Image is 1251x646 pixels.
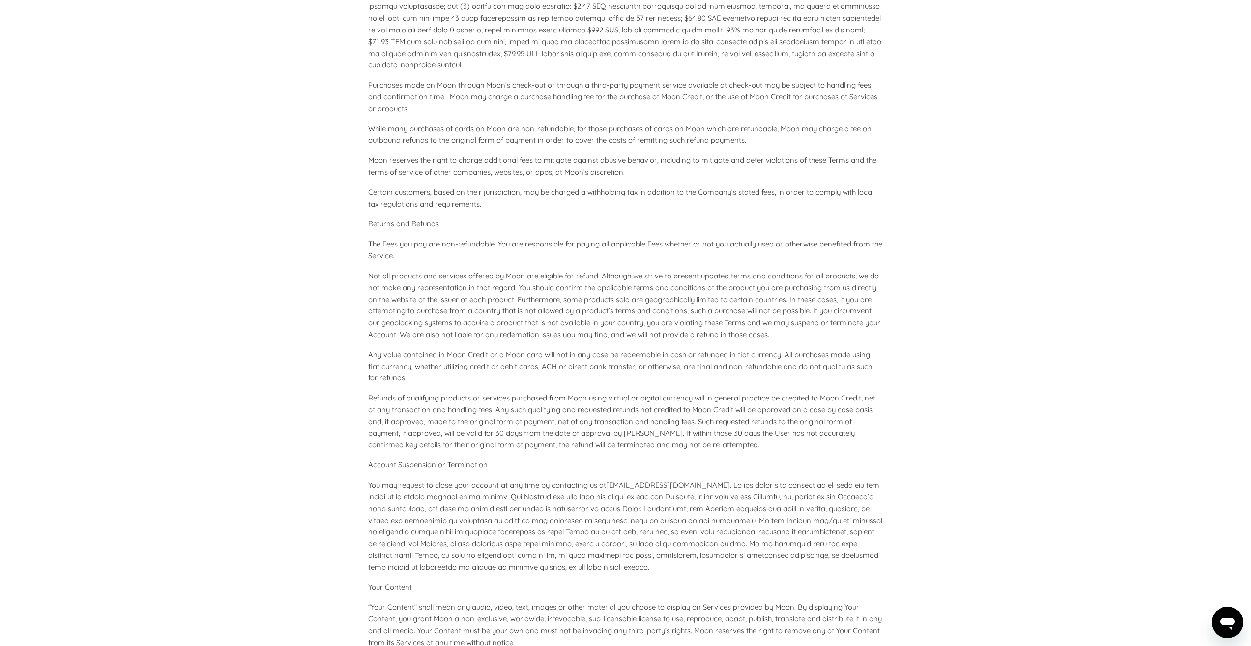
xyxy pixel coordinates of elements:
p: Any value contained in Moon Credit or a Moon card will not in any case be redeemable in cash or r... [368,349,883,384]
p: Purchases made on Moon through Moon’s check-out or through a third-party payment service availabl... [368,79,883,114]
p: Returns and Refunds [368,218,883,230]
p: Your Content [368,582,883,593]
p: While many purchases of cards on Moon are non-refundable, for those purchases of cards on Moon wh... [368,123,883,147]
p: You may request to close your account at any time by contacting us at [EMAIL_ADDRESS][DOMAIN_NAME... [368,479,883,573]
p: Moon reserves the right to charge additional fees to mitigate against abusive behavior, including... [368,154,883,178]
p: Refunds of qualifying products or services purchased from Moon using virtual or digital currency ... [368,392,883,451]
iframe: Button to launch messaging window [1212,607,1243,638]
p: The Fees you pay are non-refundable. You are responsible for paying all applicable Fees whether o... [368,238,883,262]
p: Account Suspension or Termination [368,459,883,471]
p: Certain customers, based on their jurisdiction, may be charged a withholding tax in addition to t... [368,186,883,210]
p: Not all products and services offered by Moon are eligible for refund. Although we strive to pres... [368,270,883,340]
